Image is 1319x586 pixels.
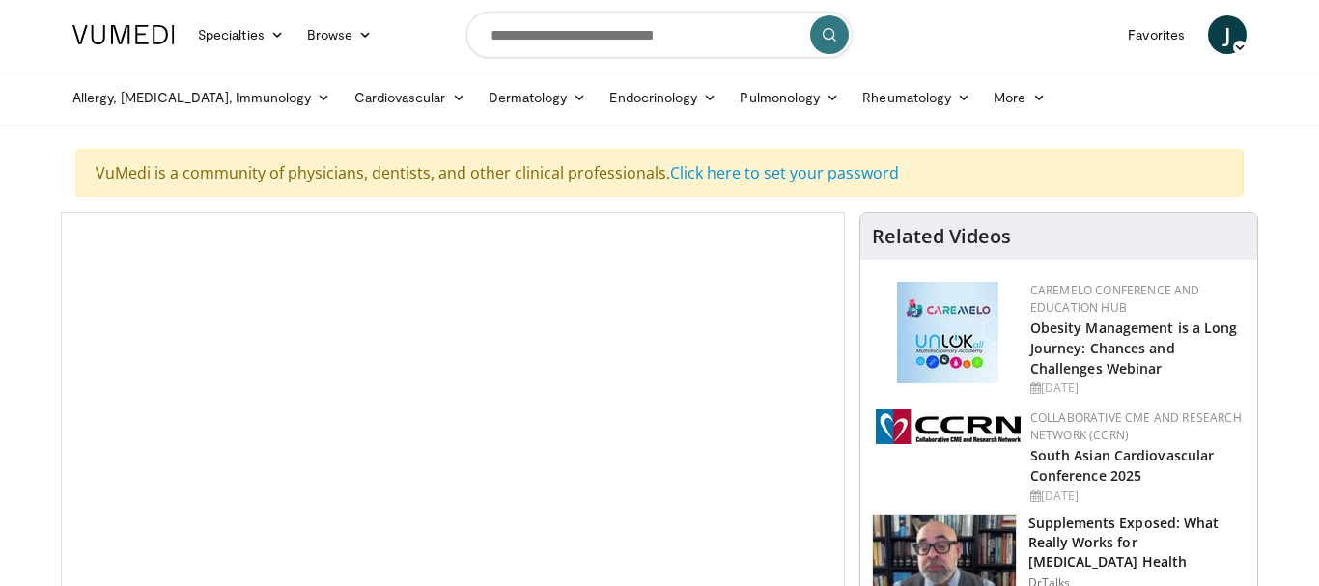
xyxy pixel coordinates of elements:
[466,12,853,58] input: Search topics, interventions
[1030,319,1238,377] a: Obesity Management is a Long Journey: Chances and Challenges Webinar
[982,78,1056,117] a: More
[1116,15,1196,54] a: Favorites
[477,78,599,117] a: Dermatology
[61,78,343,117] a: Allergy, [MEDICAL_DATA], Immunology
[1030,282,1200,316] a: CaReMeLO Conference and Education Hub
[897,282,998,383] img: 45df64a9-a6de-482c-8a90-ada250f7980c.png.150x105_q85_autocrop_double_scale_upscale_version-0.2.jpg
[1030,409,1242,443] a: Collaborative CME and Research Network (CCRN)
[1030,446,1215,485] a: South Asian Cardiovascular Conference 2025
[343,78,477,117] a: Cardiovascular
[670,162,899,183] a: Click here to set your password
[851,78,982,117] a: Rheumatology
[75,149,1244,197] div: VuMedi is a community of physicians, dentists, and other clinical professionals.
[186,15,295,54] a: Specialties
[1030,379,1242,397] div: [DATE]
[1030,488,1242,505] div: [DATE]
[728,78,851,117] a: Pulmonology
[295,15,384,54] a: Browse
[1028,514,1246,572] h3: Supplements Exposed: What Really Works for [MEDICAL_DATA] Health
[72,25,175,44] img: VuMedi Logo
[872,225,1011,248] h4: Related Videos
[876,409,1021,444] img: a04ee3ba-8487-4636-b0fb-5e8d268f3737.png.150x105_q85_autocrop_double_scale_upscale_version-0.2.png
[598,78,728,117] a: Endocrinology
[1208,15,1247,54] a: J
